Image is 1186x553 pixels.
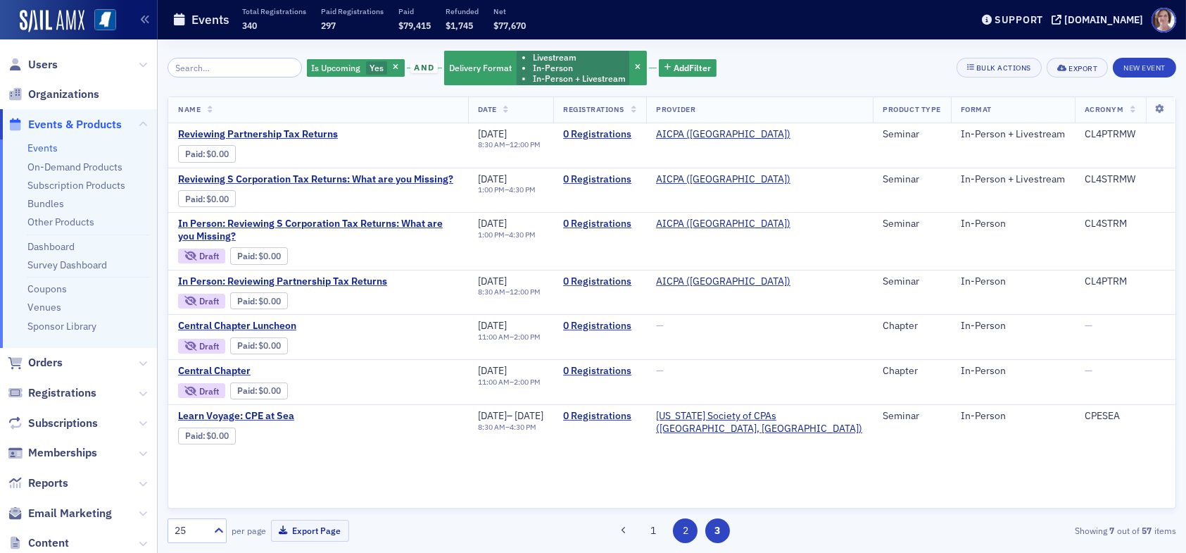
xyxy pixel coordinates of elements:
span: Add Filter [674,61,711,74]
span: : [185,149,207,159]
span: $0.00 [259,251,282,261]
div: CL4STRM [1085,218,1166,230]
div: – [478,140,541,149]
a: Subscription Products [27,179,125,192]
div: Seminar [883,128,940,141]
div: – [478,410,544,423]
a: SailAMX [20,10,84,32]
a: Memberships [8,445,97,461]
time: 11:00 AM [478,332,510,342]
a: In Person: Reviewing S Corporation Tax Returns: What are you Missing? [178,218,458,242]
span: : [237,340,259,351]
time: 2:00 PM [514,377,541,387]
span: Organizations [28,87,99,102]
span: Profile [1152,8,1176,32]
a: Paid [185,430,203,441]
span: Format [961,104,992,114]
span: : [185,430,207,441]
div: Seminar [883,173,940,186]
div: In-Person + Livestream [961,173,1065,186]
span: 297 [321,20,336,31]
a: Registrations [8,385,96,401]
li: In-Person [533,63,626,73]
div: Export [1068,65,1097,73]
time: 8:30 AM [478,139,505,149]
div: Chapter [883,320,940,333]
span: Content [28,535,69,551]
div: Paid: 0 - $0 [230,292,288,309]
span: [DATE] [515,409,543,422]
div: Paid: 0 - $0 [230,337,288,354]
label: per page [232,524,266,537]
span: Central Chapter [178,365,415,378]
div: CL4PTRM [1085,275,1166,288]
h1: Events [191,11,229,28]
button: AddFilter [659,59,717,77]
span: [DATE] [478,275,507,287]
time: 12:00 PM [510,139,541,149]
div: In-Person + Livestream [961,128,1065,141]
div: – [478,423,544,432]
a: Learn Voyage: CPE at Sea [178,410,415,423]
a: Other Products [27,216,94,228]
span: AICPA (Durham) [656,128,790,141]
div: In-Person [961,218,1065,230]
a: Paid [237,340,255,351]
a: View Homepage [84,9,116,33]
span: $0.00 [207,430,229,441]
span: $79,415 [398,20,431,31]
span: — [1085,364,1092,377]
button: and [407,63,442,74]
div: Draft [178,383,225,398]
a: Central Chapter Luncheon [178,320,415,333]
span: Registrations [28,385,96,401]
p: Paid [398,6,431,16]
div: In-Person [961,365,1065,378]
a: Sponsor Library [27,320,96,333]
div: Draft [178,249,225,263]
span: $1,745 [446,20,473,31]
a: Reports [8,476,68,491]
time: 4:30 PM [509,185,536,194]
div: Seminar [883,275,940,288]
div: Seminar [883,410,940,423]
div: Paid: 0 - $0 [230,247,288,264]
time: 1:00 PM [478,185,505,194]
span: [DATE] [478,173,507,185]
a: 0 Registrations [563,320,636,333]
span: $0.00 [259,385,282,396]
img: SailAMX [94,9,116,31]
div: CL4STRMW [1085,173,1166,186]
span: AICPA (Durham) [656,275,790,288]
div: Paid: 1 - $0 [178,190,236,207]
div: Seminar [883,218,940,230]
span: AICPA (Durham) [656,173,790,186]
span: Orders [28,355,63,371]
button: Export [1047,58,1108,77]
li: Livestream [533,52,626,63]
a: Events [27,142,58,154]
span: and [410,63,438,74]
a: Users [8,57,58,73]
div: Paid: 0 - $0 [178,428,236,445]
a: New Event [1113,61,1176,73]
a: Reviewing S Corporation Tax Returns: What are you Missing? [178,173,453,186]
span: [DATE] [478,364,507,377]
span: : [237,385,259,396]
input: Search… [168,58,302,77]
a: Bundles [27,197,64,210]
span: : [237,296,259,306]
li: In-Person + Livestream [533,73,626,84]
div: – [478,287,541,297]
div: 25 [175,523,206,538]
a: Content [8,535,69,551]
a: 0 Registrations [563,275,636,288]
span: $0.00 [259,296,282,306]
span: Product Type [883,104,940,114]
time: 11:00 AM [478,377,510,387]
span: $77,670 [493,20,526,31]
span: Reports [28,476,68,491]
button: New Event [1113,58,1176,77]
span: Is Upcoming [312,62,361,73]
